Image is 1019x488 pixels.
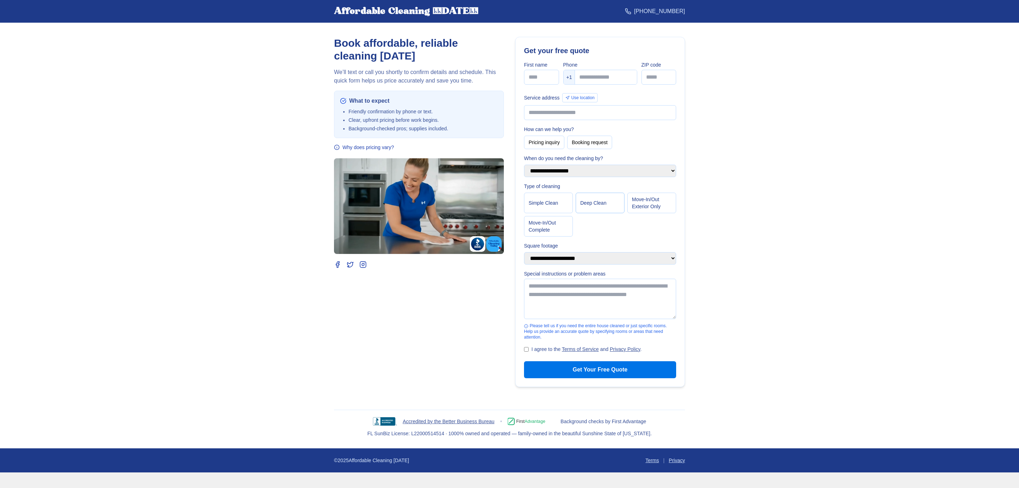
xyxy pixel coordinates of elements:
[610,346,640,352] a: Privacy Policy
[560,418,646,425] span: Background checks by First Advantage
[334,144,394,151] button: Why does pricing vary?
[349,97,390,105] span: What to expect
[524,136,564,149] button: Pricing inquiry
[524,270,676,277] label: Special instructions or problem areas
[562,346,599,352] a: Terms of Service
[524,126,676,133] label: How can we help you?
[359,261,367,268] a: Instagram
[564,70,575,84] div: +1
[347,261,354,268] a: Twitter
[334,6,478,17] div: Affordable Cleaning [DATE]
[334,37,504,62] h1: Book affordable, reliable cleaning [DATE]
[625,7,685,16] a: [PHONE_NUMBER]
[524,323,676,340] div: Please tell us if you need the entire house cleaned or just specific rooms. Help us provide an ac...
[524,46,676,56] h2: Get your free quote
[562,93,598,102] button: Use location
[349,125,498,132] li: Background‑checked pros; supplies included.
[349,117,498,124] li: Clear, upfront pricing before work begins.
[531,346,642,353] label: I agree to the and .
[373,417,397,426] img: BBB Accredited
[524,94,559,101] label: Service address
[524,61,559,68] label: First name
[669,457,685,464] a: Privacy
[576,193,624,213] button: Deep Clean
[349,108,498,115] li: Friendly confirmation by phone or text.
[524,155,676,162] label: When do you need the cleaning by?
[663,457,664,464] span: |
[563,61,637,68] label: Phone
[524,183,676,190] label: Type of cleaning
[500,417,502,426] span: •
[508,417,555,426] img: First Advantage
[524,216,573,237] button: Move‑In/Out Complete
[641,61,677,68] label: ZIP code
[334,68,504,85] p: We’ll text or call you shortly to confirm details and schedule. This quick form helps us price ac...
[524,361,676,378] button: Get Your Free Quote
[645,457,659,464] a: Terms
[334,261,341,268] a: Facebook
[524,242,676,249] label: Square footage
[334,457,409,464] p: © 2025 Affordable Cleaning [DATE]
[367,430,652,437] div: FL SunBiz License: L22000514514 · 1000% owned and operated — family‑owned in the beautiful Sunshi...
[524,193,573,213] button: Simple Clean
[403,418,494,425] a: Accredited by the Better Business Bureau
[567,136,612,149] button: Booking request
[627,193,676,213] button: Move‑In/Out Exterior Only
